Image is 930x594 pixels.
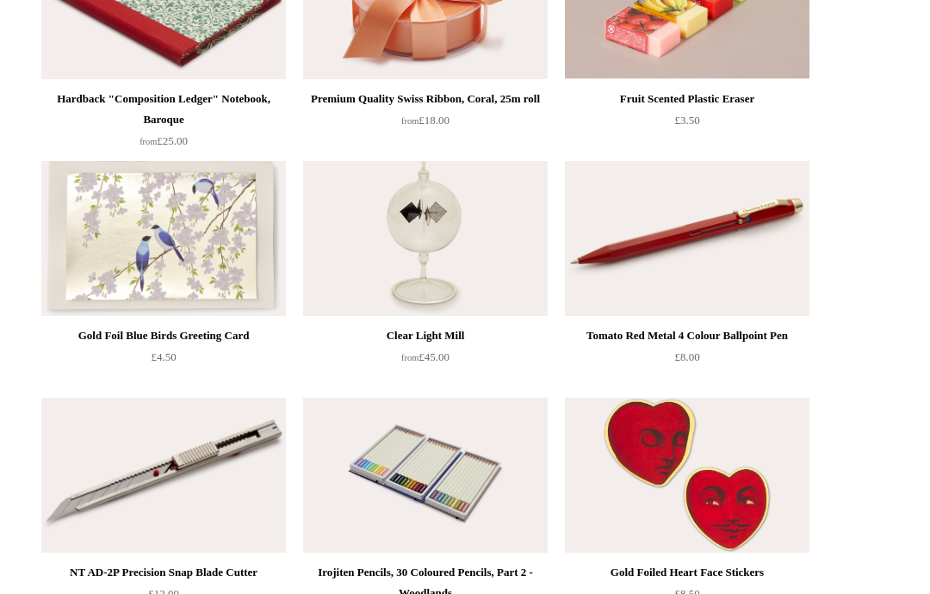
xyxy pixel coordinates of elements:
div: Fruit Scented Plastic Eraser [569,89,805,109]
a: Hardback "Composition Ledger" Notebook, Baroque from£25.00 [41,89,286,159]
a: Gold Foil Blue Birds Greeting Card £4.50 [41,325,286,396]
span: £45.00 [401,350,449,363]
img: Clear Light Mill [303,161,548,316]
a: Clear Light Mill from£45.00 [303,325,548,396]
a: Tomato Red Metal 4 Colour Ballpoint Pen Tomato Red Metal 4 Colour Ballpoint Pen [565,161,809,316]
span: £4.50 [151,350,176,363]
a: Gold Foiled Heart Face Stickers Gold Foiled Heart Face Stickers [565,398,809,553]
img: Tomato Red Metal 4 Colour Ballpoint Pen [565,161,809,316]
span: £25.00 [139,134,188,147]
div: Tomato Red Metal 4 Colour Ballpoint Pen [569,325,805,346]
div: Premium Quality Swiss Ribbon, Coral, 25m roll [307,89,543,109]
div: Hardback "Composition Ledger" Notebook, Baroque [46,89,282,130]
a: Tomato Red Metal 4 Colour Ballpoint Pen £8.00 [565,325,809,396]
div: NT AD-2P Precision Snap Blade Cutter [46,562,282,583]
img: Irojiten Pencils, 30 Coloured Pencils, Part 2 - Woodlands [303,398,548,553]
a: NT AD-2P Precision Snap Blade Cutter NT AD-2P Precision Snap Blade Cutter [41,398,286,553]
span: £8.00 [674,350,699,363]
span: from [139,137,157,146]
div: Gold Foiled Heart Face Stickers [569,562,805,583]
img: NT AD-2P Precision Snap Blade Cutter [41,398,286,553]
img: Gold Foiled Heart Face Stickers [565,398,809,553]
div: Clear Light Mill [307,325,543,346]
a: Irojiten Pencils, 30 Coloured Pencils, Part 2 - Woodlands Irojiten Pencils, 30 Coloured Pencils, ... [303,398,548,553]
div: Gold Foil Blue Birds Greeting Card [46,325,282,346]
span: £3.50 [674,114,699,127]
span: £18.00 [401,114,449,127]
span: from [401,353,418,362]
a: Premium Quality Swiss Ribbon, Coral, 25m roll from£18.00 [303,89,548,159]
span: from [401,116,418,126]
a: Clear Light Mill Clear Light Mill [303,161,548,316]
img: Gold Foil Blue Birds Greeting Card [41,161,286,316]
a: Fruit Scented Plastic Eraser £3.50 [565,89,809,159]
a: Gold Foil Blue Birds Greeting Card Gold Foil Blue Birds Greeting Card [41,161,286,316]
